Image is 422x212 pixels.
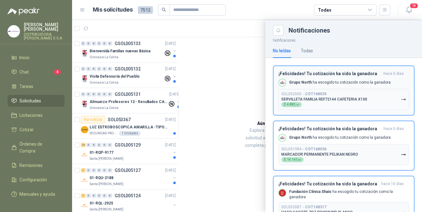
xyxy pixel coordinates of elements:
div: $ [281,157,304,162]
a: Inicio [8,52,65,64]
span: 14.161 [287,158,301,161]
p: ha escogido tu cotización como la ganadora [289,80,391,85]
h3: ¡Felicidades! Tu cotización ha sido la ganadora [279,126,381,132]
a: Chat4 [8,66,65,78]
a: Manuales y ayuda [8,188,65,200]
p: Notificaciones [265,36,422,44]
p: ha escogido tu cotización como la ganadora [289,189,409,200]
span: Tareas [19,83,33,90]
div: Notificaciones [289,27,414,34]
span: Cotizar [19,126,34,133]
span: hace 5 días [383,126,404,132]
div: Todas [301,47,313,54]
img: Company Logo [279,79,286,86]
p: [PERSON_NAME] [PERSON_NAME] [24,23,65,31]
span: ,76 [295,103,299,106]
h1: Mis solicitudes [93,5,133,14]
h3: ¡Felicidades! Tu cotización ha sido la ganadora [279,181,379,187]
span: ,00 [297,158,301,161]
h3: ¡Felicidades! Tu cotización ha sido la ganadora [279,71,381,76]
div: $ [281,102,302,107]
p: ha escogido tu cotización como la ganadora [289,135,391,140]
button: 18 [403,4,414,16]
div: Todas [318,7,331,13]
button: SOL052000→COT168035SERVILLETA FAMILIA REF72144 CAFETERIA X100$4.883,76 [279,89,409,110]
span: hace 10 días [381,181,404,187]
b: COT168036 [305,147,326,151]
a: Cotizar [8,124,65,136]
span: Órdenes de Compra [19,141,59,154]
a: Tareas [8,80,65,92]
span: Solicitudes [19,97,41,104]
button: SOL051984→COT168036MARCADOR PERMANENTE PELIKAN NEGRO$14.161,00 [279,144,409,165]
img: Company Logo [8,25,20,37]
span: 18 [409,3,418,9]
p: DISTRIBUIDORA [PERSON_NAME] G S.A [24,33,65,40]
button: Close [273,25,284,36]
div: No leídas [273,47,291,54]
p: SERVILLETA FAMILIA REF72144 CAFETERIA X100 [281,97,367,101]
span: 4.883 [287,103,299,106]
img: Company Logo [279,134,286,141]
p: MARCADOR PERMANENTE PELIKAN NEGRO [281,152,358,157]
b: COT168317 [305,205,326,209]
span: hace 5 días [383,71,404,76]
span: Licitaciones [19,112,43,119]
a: Solicitudes [8,95,65,107]
img: Logo peakr [8,8,39,15]
button: ¡Felicidades! Tu cotización ha sido la ganadorahace 5 días Company LogoGrupo North ha escogido tu... [273,121,414,171]
b: COT168035 [305,92,326,96]
p: SOL051984 → [281,147,326,152]
span: search [162,8,166,12]
span: 7512 [138,6,153,14]
a: Configuración [8,174,65,186]
span: 4 [54,70,61,75]
span: Remisiones [19,162,43,169]
span: Chat [19,69,29,75]
span: Inicio [19,54,29,61]
p: SOL052087 → [281,205,326,209]
button: ¡Felicidades! Tu cotización ha sido la ganadorahace 5 días Company LogoGrupo North ha escogido tu... [273,65,414,116]
span: Configuración [19,176,47,183]
img: Company Logo [279,189,286,196]
b: Grupo North [289,80,312,85]
a: Órdenes de Compra [8,138,65,157]
a: Licitaciones [8,109,65,121]
p: SOL052000 → [281,92,326,96]
b: Grupo North [289,135,312,140]
b: Fundación Clínica Shaio [289,189,331,194]
span: Manuales y ayuda [19,191,55,198]
a: Remisiones [8,159,65,171]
